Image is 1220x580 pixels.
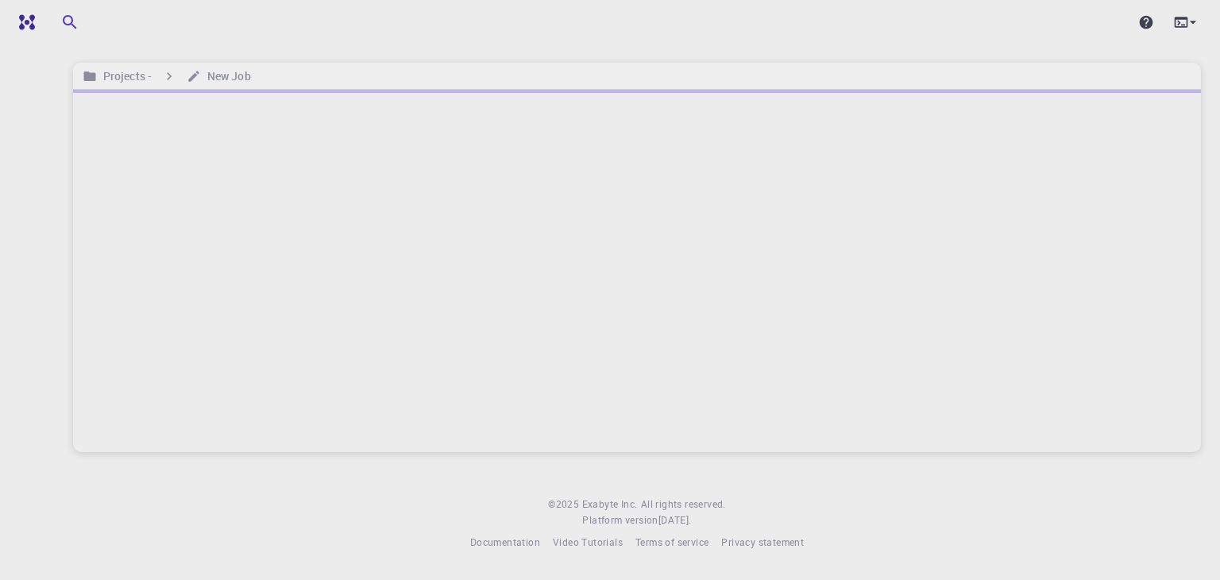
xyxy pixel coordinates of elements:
a: Terms of service [635,535,708,551]
span: Exabyte Inc. [582,497,638,510]
a: Documentation [470,535,540,551]
img: logo [13,14,35,30]
nav: breadcrumb [79,68,254,85]
a: [DATE]. [658,512,692,528]
span: Documentation [470,536,540,548]
span: [DATE] . [658,513,692,526]
span: Privacy statement [721,536,804,548]
span: Terms of service [635,536,708,548]
a: Privacy statement [721,535,804,551]
a: Exabyte Inc. [582,497,638,512]
span: All rights reserved. [641,497,726,512]
a: Video Tutorials [553,535,623,551]
span: Video Tutorials [553,536,623,548]
h6: New Job [201,68,251,85]
span: Platform version [582,512,658,528]
h6: Projects - [97,68,152,85]
span: © 2025 [548,497,581,512]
